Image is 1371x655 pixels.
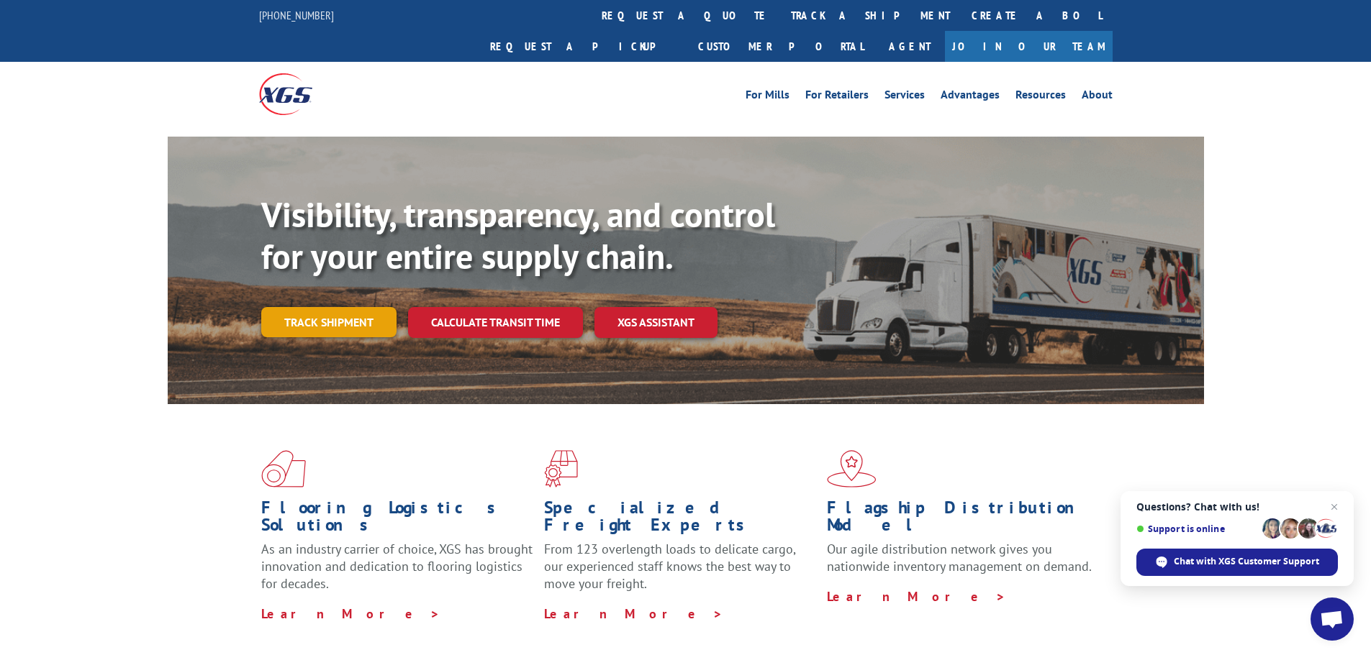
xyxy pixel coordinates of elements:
span: As an industry carrier of choice, XGS has brought innovation and dedication to flooring logistics... [261,541,533,592]
a: Track shipment [261,307,397,337]
img: xgs-icon-focused-on-flooring-red [544,450,578,487]
a: Services [884,89,925,105]
a: Request a pickup [479,31,687,62]
span: Questions? Chat with us! [1136,501,1338,513]
a: Resources [1015,89,1066,105]
a: [PHONE_NUMBER] [259,8,334,22]
a: XGS ASSISTANT [594,307,718,338]
a: Open chat [1311,597,1354,641]
a: Learn More > [827,588,1006,605]
h1: Specialized Freight Experts [544,499,816,541]
a: For Retailers [805,89,869,105]
a: Join Our Team [945,31,1113,62]
p: From 123 overlength loads to delicate cargo, our experienced staff knows the best way to move you... [544,541,816,605]
b: Visibility, transparency, and control for your entire supply chain. [261,192,775,278]
span: Chat with XGS Customer Support [1174,555,1319,568]
span: Chat with XGS Customer Support [1136,549,1338,576]
a: Customer Portal [687,31,874,62]
img: xgs-icon-total-supply-chain-intelligence-red [261,450,306,487]
h1: Flooring Logistics Solutions [261,499,533,541]
a: Calculate transit time [408,307,583,338]
a: Learn More > [261,605,440,622]
a: Learn More > [544,605,723,622]
span: Our agile distribution network gives you nationwide inventory management on demand. [827,541,1092,574]
h1: Flagship Distribution Model [827,499,1099,541]
span: Support is online [1136,523,1257,534]
a: Advantages [941,89,1000,105]
a: For Mills [746,89,789,105]
a: About [1082,89,1113,105]
a: Agent [874,31,945,62]
img: xgs-icon-flagship-distribution-model-red [827,450,877,487]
